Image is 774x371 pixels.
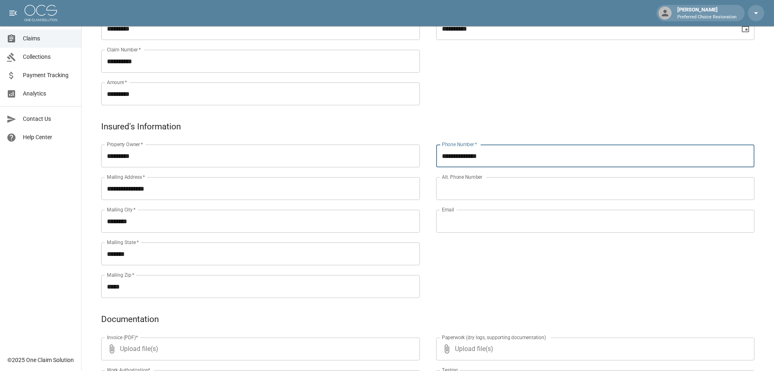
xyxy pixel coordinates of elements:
button: open drawer [5,5,21,21]
label: Claim Number [107,46,141,53]
label: Invoice (PDF)* [107,334,138,341]
label: Mailing Zip [107,271,135,278]
label: Phone Number [442,141,477,148]
label: Email [442,206,454,213]
img: ocs-logo-white-transparent.png [24,5,57,21]
label: Paperwork (dry logs, supporting documentation) [442,334,546,341]
span: Upload file(s) [455,338,733,360]
label: Mailing City [107,206,136,213]
p: Preferred Choice Restoration [677,14,736,21]
label: Alt. Phone Number [442,173,482,180]
span: Analytics [23,89,75,98]
div: [PERSON_NAME] [674,6,740,20]
button: Choose date, selected date is Sep 21, 2025 [737,20,754,37]
span: Contact Us [23,115,75,123]
span: Payment Tracking [23,71,75,80]
label: Amount [107,79,127,86]
label: Mailing Address [107,173,145,180]
span: Claims [23,34,75,43]
label: Mailing State [107,239,139,246]
span: Upload file(s) [120,338,398,360]
span: Help Center [23,133,75,142]
div: © 2025 One Claim Solution [7,356,74,364]
span: Collections [23,53,75,61]
label: Property Owner [107,141,143,148]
